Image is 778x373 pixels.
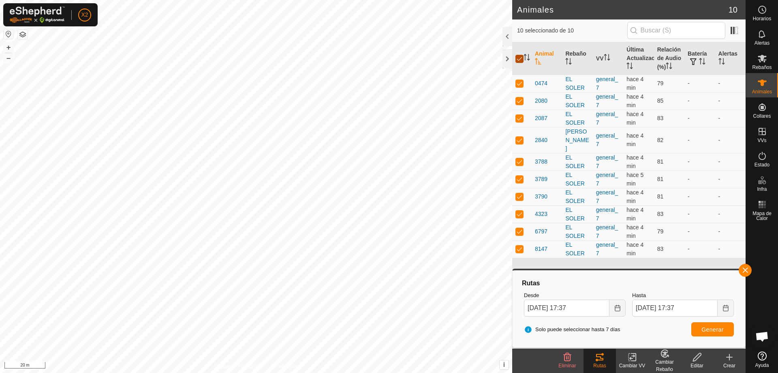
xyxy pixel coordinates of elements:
[752,89,772,94] span: Animales
[565,223,589,240] div: EL SOLER
[565,59,572,66] p-sorticon: Activar para ordenar
[565,110,589,127] div: EL SOLER
[524,55,530,62] p-sorticon: Activar para ordenar
[626,189,643,204] span: 18 sept 2025, 17:32
[684,75,715,92] td: -
[750,324,774,349] div: Chat abierto
[715,75,746,92] td: -
[596,224,618,239] a: general_7
[754,162,769,167] span: Estado
[500,360,509,369] button: i
[684,240,715,258] td: -
[626,64,633,70] p-sorticon: Activar para ordenar
[535,157,547,166] span: 3788
[715,205,746,223] td: -
[517,26,627,35] span: 10 seleccionado de 10
[648,358,681,373] div: Cambiar Rebaño
[18,30,28,39] button: Capas del Mapa
[729,4,737,16] span: 10
[626,93,643,108] span: 18 sept 2025, 17:32
[626,207,643,222] span: 18 sept 2025, 17:32
[626,154,643,169] span: 18 sept 2025, 17:32
[596,207,618,222] a: general_7
[626,241,643,257] span: 18 sept 2025, 17:32
[657,228,664,235] span: 79
[524,291,626,300] label: Desde
[535,245,547,253] span: 8147
[596,241,618,257] a: general_7
[657,158,664,165] span: 81
[684,223,715,240] td: -
[565,153,589,170] div: EL SOLER
[4,53,13,63] button: –
[715,42,746,75] th: Alertas
[699,59,705,66] p-sorticon: Activar para ordenar
[535,97,547,105] span: 2080
[713,362,746,369] div: Crear
[715,188,746,205] td: -
[752,65,772,70] span: Rebaños
[718,59,725,66] p-sorticon: Activar para ordenar
[718,300,734,317] button: Choose Date
[517,5,729,15] h2: Animales
[681,362,713,369] div: Editar
[596,93,618,108] a: general_7
[565,241,589,258] div: EL SOLER
[657,137,664,143] span: 82
[562,42,592,75] th: Rebaño
[604,55,610,62] p-sorticon: Activar para ordenar
[701,326,724,333] span: Generar
[623,42,654,75] th: Última Actualización
[684,205,715,223] td: -
[715,110,746,127] td: -
[626,76,643,91] span: 18 sept 2025, 17:32
[583,362,616,369] div: Rutas
[753,114,771,119] span: Collares
[626,111,643,126] span: 18 sept 2025, 17:32
[535,210,547,218] span: 4323
[558,363,576,369] span: Eliminar
[748,211,776,221] span: Mapa de Calor
[4,29,13,39] button: Restablecer Mapa
[657,97,664,104] span: 85
[632,291,734,300] label: Hasta
[535,79,547,88] span: 0474
[565,93,589,110] div: EL SOLER
[596,132,618,147] a: general_7
[684,153,715,170] td: -
[535,59,541,66] p-sorticon: Activar para ordenar
[626,224,643,239] span: 18 sept 2025, 17:32
[616,362,648,369] div: Cambiar VV
[532,42,562,75] th: Animal
[684,42,715,75] th: Batería
[214,362,261,370] a: Política de Privacidad
[596,172,618,187] a: general_7
[755,363,769,368] span: Ayuda
[654,42,684,75] th: Relación de Audio (%)
[657,176,664,182] span: 81
[666,64,672,70] p-sorticon: Activar para ordenar
[271,362,298,370] a: Contáctenos
[657,115,664,121] span: 83
[81,11,88,19] span: X2
[596,76,618,91] a: general_7
[746,348,778,371] a: Ayuda
[753,16,771,21] span: Horarios
[715,240,746,258] td: -
[715,170,746,188] td: -
[521,278,737,288] div: Rutas
[4,43,13,52] button: +
[657,193,664,200] span: 81
[627,22,725,39] input: Buscar (S)
[535,114,547,123] span: 2087
[657,80,664,86] span: 79
[503,361,505,368] span: i
[684,92,715,110] td: -
[596,189,618,204] a: general_7
[657,246,664,252] span: 83
[626,132,643,147] span: 18 sept 2025, 17:32
[684,170,715,188] td: -
[535,136,547,144] span: 2840
[609,300,626,317] button: Choose Date
[10,6,65,23] img: Logo Gallagher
